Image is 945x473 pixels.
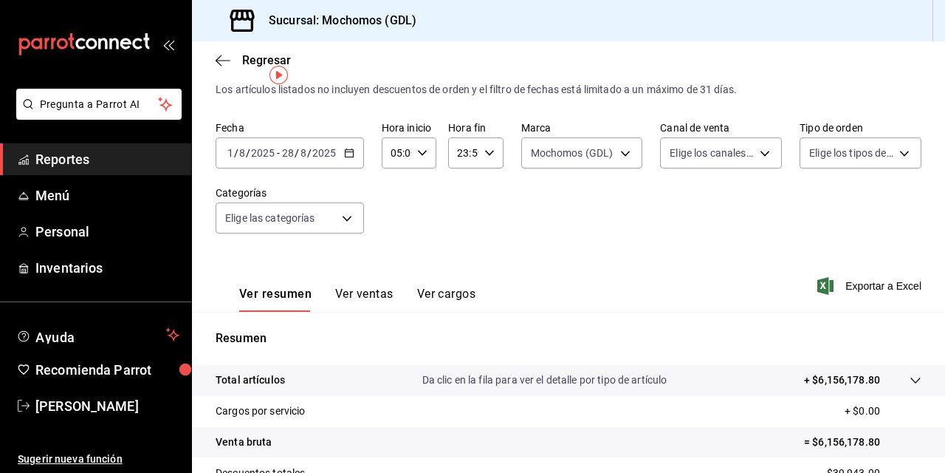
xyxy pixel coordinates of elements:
label: Hora inicio [382,123,436,133]
button: Ver cargos [417,287,476,312]
h3: Sucursal: Mochomos (GDL) [257,12,416,30]
font: [PERSON_NAME] [35,398,139,414]
font: Recomienda Parrot [35,362,151,378]
div: Los artículos listados no incluyen descuentos de orden y el filtro de fechas está limitado a un m... [216,82,921,98]
span: / [234,147,238,159]
font: Menú [35,188,70,203]
label: Hora fin [448,123,503,133]
input: ---- [312,147,337,159]
input: -- [238,147,246,159]
span: / [307,147,312,159]
span: / [246,147,250,159]
font: Sugerir nueva función [18,453,123,465]
span: Elige las categorías [225,211,315,225]
label: Categorías [216,188,364,198]
font: Personal [35,224,89,239]
div: Pestañas de navegación [239,287,475,312]
p: Da clic en la fila para ver el detalle por tipo de artículo [422,372,667,388]
span: / [295,147,299,159]
img: Marcador de información sobre herramientas [269,66,288,84]
span: Ayuda [35,326,160,344]
span: Elige los canales de venta [670,146,755,160]
input: -- [300,147,307,159]
label: Fecha [216,123,364,133]
label: Marca [521,123,643,133]
button: Regresar [216,53,291,67]
input: -- [227,147,234,159]
p: + $6,156,178.80 [804,372,880,388]
span: - [277,147,280,159]
font: Inventarios [35,260,103,276]
button: Ver ventas [335,287,394,312]
p: Resumen [216,330,921,347]
p: Cargos por servicio [216,404,306,419]
span: Mochomos (GDL) [531,146,614,160]
label: Tipo de orden [800,123,921,133]
label: Canal de venta [660,123,782,133]
span: Pregunta a Parrot AI [40,97,159,112]
span: Elige los tipos de orden [809,146,894,160]
input: ---- [250,147,275,159]
p: Total artículos [216,372,285,388]
p: = $6,156,178.80 [804,435,921,450]
font: Reportes [35,152,89,167]
input: -- [281,147,295,159]
p: + $0.00 [845,404,921,419]
button: open_drawer_menu [162,38,174,50]
p: Venta bruta [216,435,272,450]
button: Pregunta a Parrot AI [16,89,182,120]
font: Exportar a Excel [845,280,921,292]
button: Exportar a Excel [820,277,921,295]
span: Regresar [242,53,291,67]
font: Ver resumen [239,287,312,302]
a: Pregunta a Parrot AI [10,107,182,123]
